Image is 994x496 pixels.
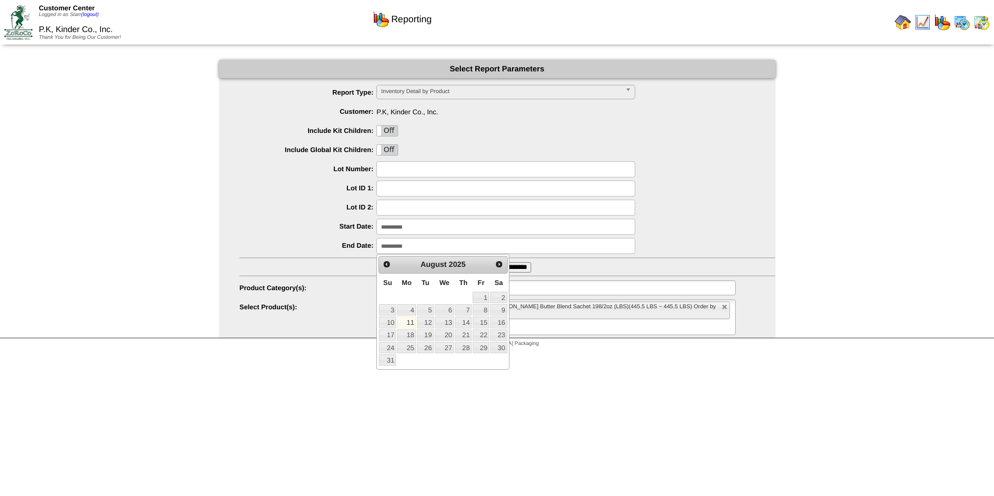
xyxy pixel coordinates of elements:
img: calendarinout.gif [973,14,990,31]
a: 31 [379,354,396,366]
a: 24 [379,342,396,353]
a: 14 [455,317,472,328]
a: 17 [379,329,396,341]
a: 15 [473,317,489,328]
a: 1 [473,292,489,303]
a: 23 [490,329,507,341]
a: Prev [380,258,393,271]
a: 25 [397,342,416,353]
span: Prev [383,260,391,268]
a: 20 [435,329,454,341]
img: graph.gif [934,14,951,31]
span: Thank You for Being Our Customer! [39,35,121,40]
span: Saturday [494,279,503,287]
div: OnOff [376,144,398,156]
label: Start Date: [240,222,377,230]
label: Product Category(s): [240,284,377,292]
span: Inventory Detail by Product [381,85,621,98]
span: Next [495,260,503,268]
a: 30 [490,342,507,353]
a: 7 [455,304,472,315]
span: Friday [478,279,485,287]
div: Select Report Parameters [219,60,776,78]
label: Include Global Kit Children: [240,146,377,154]
span: Monday [402,279,412,287]
a: (logout) [81,12,99,18]
span: 19333: Buttery Garlic & [PERSON_NAME] [PERSON_NAME] Butter Blend Sachet 198/2oz (LBS)(445.5 LBS ~... [383,304,716,317]
span: Reporting [391,14,432,25]
a: 11 [397,317,416,328]
img: graph.gif [373,11,389,27]
label: Report Type: [240,88,377,96]
a: 29 [473,342,489,353]
a: 3 [379,304,396,315]
a: 18 [397,329,416,341]
a: 13 [435,317,454,328]
a: 21 [455,329,472,341]
a: 19 [417,329,434,341]
span: Sunday [383,279,392,287]
label: Off [377,145,398,155]
label: Select Product(s): [240,303,377,311]
a: 22 [473,329,489,341]
a: 10 [379,317,396,328]
a: Next [492,258,506,271]
label: Lot Number: [240,165,377,173]
img: line_graph.gif [914,14,931,31]
span: August [420,261,446,269]
img: home.gif [895,14,911,31]
a: 26 [417,342,434,353]
a: 12 [417,317,434,328]
a: 27 [435,342,454,353]
span: Customer Center [39,4,95,12]
a: 9 [490,304,507,315]
a: 2 [490,292,507,303]
span: P.K, Kinder Co., Inc. [39,25,113,34]
span: 2025 [449,261,466,269]
label: Lot ID 1: [240,184,377,192]
a: 28 [455,342,472,353]
a: 5 [417,304,434,315]
span: Logged in as Starr [39,12,99,18]
a: 6 [435,304,454,315]
div: OnOff [376,125,398,137]
label: Include Kit Children: [240,127,377,134]
span: Thursday [459,279,467,287]
label: Off [377,126,398,136]
label: Lot ID 2: [240,203,377,211]
span: Wednesday [440,279,450,287]
label: Customer: [240,108,377,115]
label: End Date: [240,242,377,249]
a: 4 [397,304,416,315]
img: ZoRoCo_Logo(Green%26Foil)%20jpg.webp [4,5,33,39]
a: 8 [473,304,489,315]
img: calendarprod.gif [954,14,970,31]
span: Tuesday [421,279,429,287]
a: 16 [490,317,507,328]
span: P.K, Kinder Co., Inc. [240,104,776,116]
